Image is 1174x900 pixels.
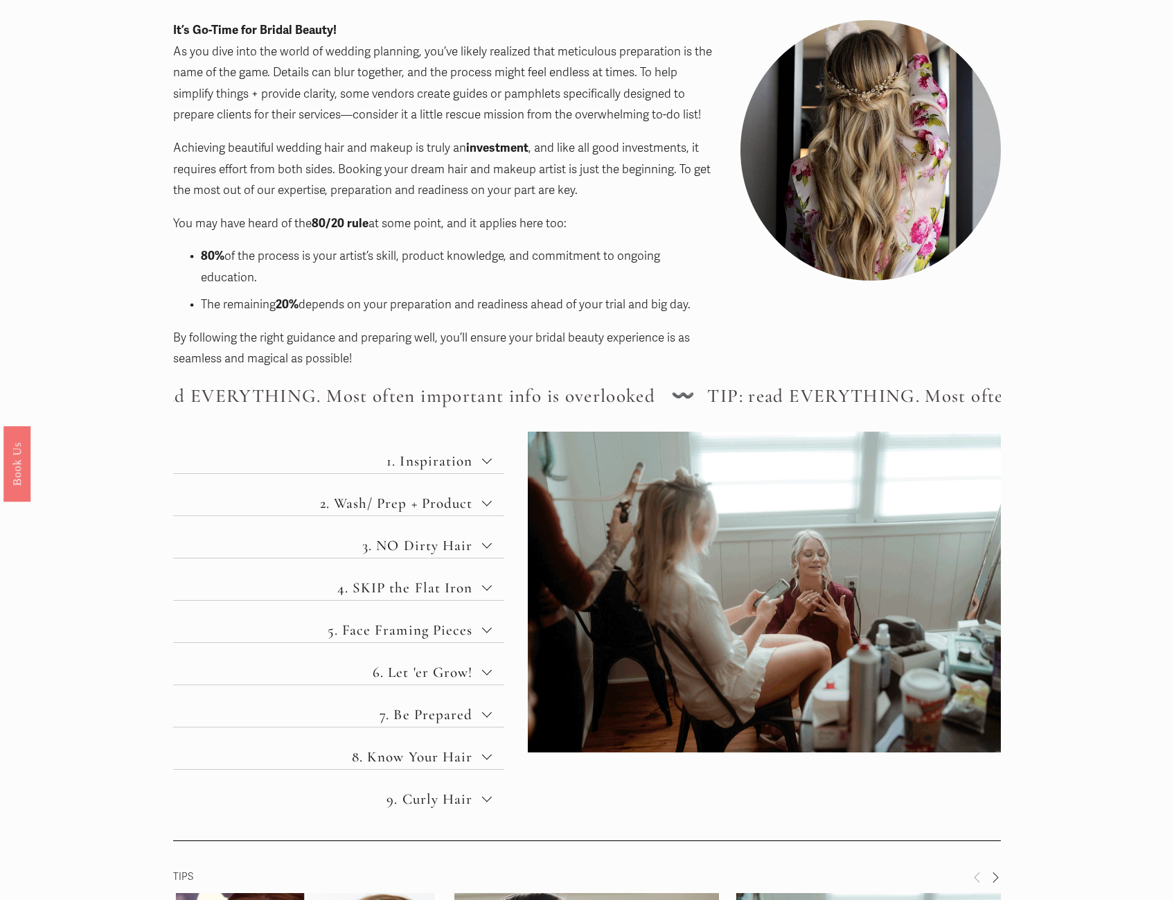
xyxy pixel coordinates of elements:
button: 2. Wash/ Prep + Product [173,474,504,515]
button: 9. Curly Hair [173,770,504,811]
p: Achieving beautiful wedding hair and makeup is truly an , and like all good investments, it requi... [173,138,717,202]
span: 8. Know Your Hair [206,748,482,766]
span: 3. NO Dirty Hair [206,537,482,554]
a: Book Us [3,425,30,501]
button: 6. Let 'er Grow! [173,643,504,685]
button: 4. SKIP the Flat Iron [173,558,504,600]
strong: 20% [276,297,299,312]
button: 5. Face Framing Pieces [173,601,504,642]
button: 3. NO Dirty Hair [173,516,504,558]
button: 1. Inspiration [173,432,504,473]
strong: 80% [201,249,224,263]
span: 9. Curly Hair [206,791,482,808]
p: of the process is your artist’s skill, product knowledge, and commitment to ongoing education. [201,246,717,288]
p: The remaining depends on your preparation and readiness ahead of your trial and big day. [201,294,717,316]
span: 4. SKIP the Flat Iron [206,579,482,597]
tspan: 〰️ [671,384,695,407]
button: 7. Be Prepared [173,685,504,727]
span: TIPS [173,871,193,883]
span: Previous [972,871,983,883]
span: 6. Let 'er Grow! [206,664,482,681]
span: 5. Face Framing Pieces [206,621,482,639]
span: 7. Be Prepared [206,706,482,723]
p: You may have heard of the at some point, and it applies here too: [173,213,717,235]
p: As you dive into the world of wedding planning, you’ve likely realized that meticulous preparatio... [173,20,717,126]
button: 8. Know Your Hair [173,727,504,769]
strong: investment [466,141,528,155]
p: By following the right guidance and preparing well, you’ll ensure your bridal beauty experience i... [173,328,717,370]
strong: It’s Go-Time for Bridal Beauty! [173,23,337,37]
span: 1. Inspiration [206,452,482,470]
strong: 80/20 rule [312,216,368,231]
span: Next [990,871,1001,883]
span: 2. Wash/ Prep + Product [206,495,482,512]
